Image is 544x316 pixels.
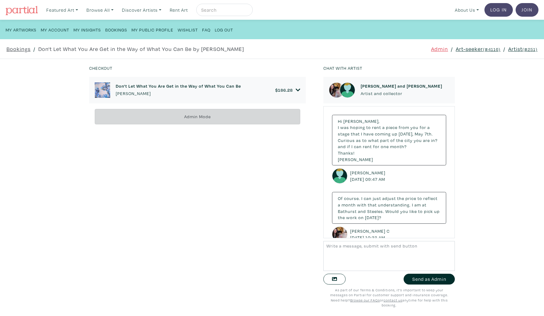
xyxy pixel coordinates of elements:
a: Log Out [215,25,233,34]
span: can [364,195,372,201]
span: the [338,214,345,220]
span: I [412,202,413,208]
a: My Insights [73,25,101,34]
span: I [361,195,363,201]
a: My Artworks [6,25,36,34]
span: as [356,137,361,143]
a: FAQ [202,25,210,34]
span: May [415,131,423,137]
span: are [423,137,430,143]
span: hoping [350,124,365,130]
span: in? [431,137,438,143]
span: for [420,124,426,130]
a: Browse All [84,4,116,16]
a: About Us [452,4,482,16]
span: one [381,143,389,149]
span: that [351,131,360,137]
span: 186.28 [278,87,293,93]
small: My Insights [73,27,101,33]
span: up [392,131,397,137]
span: rent [363,143,372,149]
span: Steeles. [367,208,384,214]
span: a [382,124,385,130]
span: part [380,137,389,143]
span: you [410,124,418,130]
a: contact us [384,298,402,302]
span: [DATE]? [365,214,381,220]
span: reflect [423,195,438,201]
a: My Public Profile [131,25,173,34]
a: Artist(#251) [508,45,538,53]
h6: Don't Let What You Are Get in the Way of What You Can Be [116,83,241,89]
span: Would [385,208,399,214]
span: have [363,131,374,137]
span: pick [424,208,433,214]
span: for [373,143,380,149]
span: stage [338,131,350,137]
span: that [368,202,377,208]
span: adjust [382,195,396,201]
span: coming [375,131,391,137]
span: Thanks! [338,150,355,156]
span: I [361,131,362,137]
span: the [396,137,403,143]
span: rent [372,124,381,130]
small: [PERSON_NAME] C [DATE] 10:23 AM [350,228,391,241]
img: phpThumb.php [332,227,347,242]
span: to [418,208,423,214]
span: just [373,195,381,201]
small: My Account [41,27,69,33]
span: what [368,137,379,143]
button: Send as Admin [404,274,455,285]
span: you [400,208,408,214]
span: of [390,137,395,143]
p: [PERSON_NAME] [116,90,241,97]
small: As part of our Terms & Conditions, it's important to keep your messages on Partial for customer s... [330,288,448,308]
span: month? [390,143,407,149]
span: at [422,202,426,208]
span: to [366,124,371,130]
small: My Public Profile [131,27,173,33]
span: month [342,202,356,208]
p: Artist and collector [361,90,442,97]
small: My Artworks [6,27,36,33]
span: I [338,124,339,130]
span: I [351,143,353,149]
span: can [354,143,362,149]
span: was [340,124,349,130]
span: Curious [338,137,355,143]
img: phpThumb.php [329,82,344,98]
span: / [503,45,505,53]
a: Rent Art [167,4,191,16]
u: Browse our FAQs [350,298,380,302]
a: Log In [484,3,513,17]
a: Don't Let What You Are Get in the Way of What You Can Be [PERSON_NAME] [116,83,241,97]
img: phpThumb.php [95,82,110,98]
span: / [33,45,35,53]
span: to [417,195,422,201]
span: work [346,214,357,220]
span: Of [338,195,343,201]
a: Bookings [105,25,127,34]
span: city [405,137,413,143]
small: (#4116) [483,46,500,52]
span: and [358,208,366,214]
span: Bathurst [338,208,357,214]
img: avatar.png [332,168,347,184]
span: on [358,214,364,220]
span: price [405,195,416,201]
small: [PERSON_NAME] [DATE] 09:47 AM [350,169,387,183]
span: course. [344,195,360,201]
div: Admin Mode [95,109,301,125]
small: FAQ [202,27,210,33]
span: the [397,195,404,201]
span: [PERSON_NAME], [343,118,380,124]
small: Chat with artist [323,65,362,71]
img: avatar.png [340,82,355,98]
span: Hi [338,118,342,124]
span: [DATE], [399,131,413,137]
span: am [414,202,421,208]
span: like [409,208,417,214]
h6: [PERSON_NAME] and [PERSON_NAME] [361,83,442,89]
small: (#251) [522,46,538,52]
